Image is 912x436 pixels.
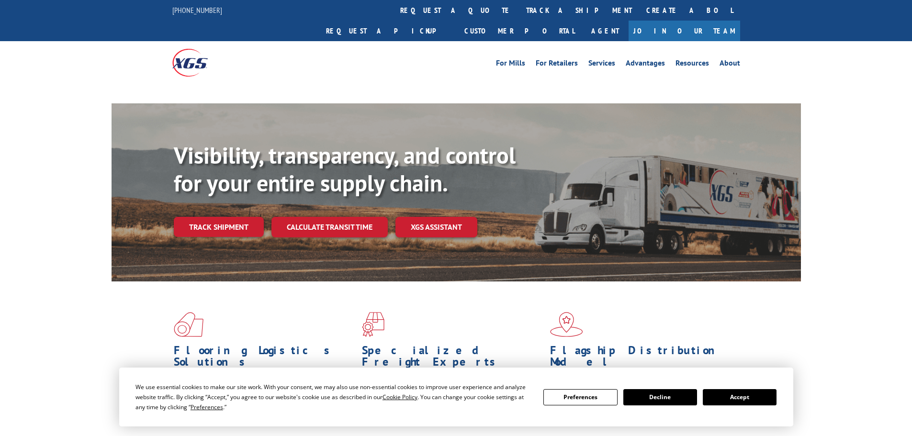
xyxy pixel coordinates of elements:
[550,312,583,337] img: xgs-icon-flagship-distribution-model-red
[362,312,384,337] img: xgs-icon-focused-on-flooring-red
[703,389,777,405] button: Accept
[543,389,617,405] button: Preferences
[383,393,417,401] span: Cookie Policy
[174,217,264,237] a: Track shipment
[676,59,709,70] a: Resources
[362,345,543,372] h1: Specialized Freight Experts
[582,21,629,41] a: Agent
[191,403,223,411] span: Preferences
[395,217,477,237] a: XGS ASSISTANT
[174,345,355,372] h1: Flooring Logistics Solutions
[319,21,457,41] a: Request a pickup
[172,5,222,15] a: [PHONE_NUMBER]
[626,59,665,70] a: Advantages
[550,345,731,372] h1: Flagship Distribution Model
[588,59,615,70] a: Services
[135,382,532,412] div: We use essential cookies to make our site work. With your consent, we may also use non-essential ...
[536,59,578,70] a: For Retailers
[629,21,740,41] a: Join Our Team
[496,59,525,70] a: For Mills
[623,389,697,405] button: Decline
[174,140,516,198] b: Visibility, transparency, and control for your entire supply chain.
[119,368,793,426] div: Cookie Consent Prompt
[271,217,388,237] a: Calculate transit time
[720,59,740,70] a: About
[457,21,582,41] a: Customer Portal
[174,312,203,337] img: xgs-icon-total-supply-chain-intelligence-red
